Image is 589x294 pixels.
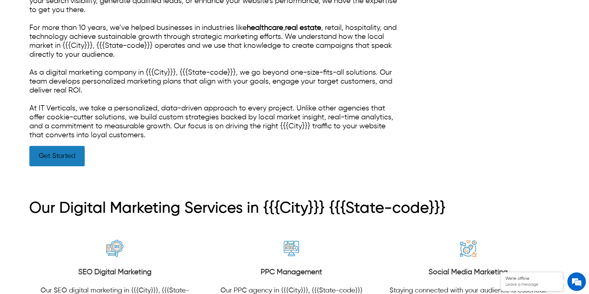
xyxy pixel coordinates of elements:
img: PPC-Management-icon [280,237,303,260]
a: healthcare [247,24,283,31]
a: Get Started [29,146,85,166]
a: Social Media Marketing [429,268,508,276]
a: SEO Digital Marketing [78,268,152,276]
img: SEO-Digital-Marketing-icon [103,237,126,260]
p: Leave a message [506,282,558,287]
div: We're offline [506,276,558,281]
img: Social-Media-Marketing-icon [457,237,480,260]
a: PPC Management [261,268,322,276]
strong: Our Digital Marketing Services in {{{City}}} {{{State-code}}} [29,201,446,216]
a: real estate [285,24,321,31]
